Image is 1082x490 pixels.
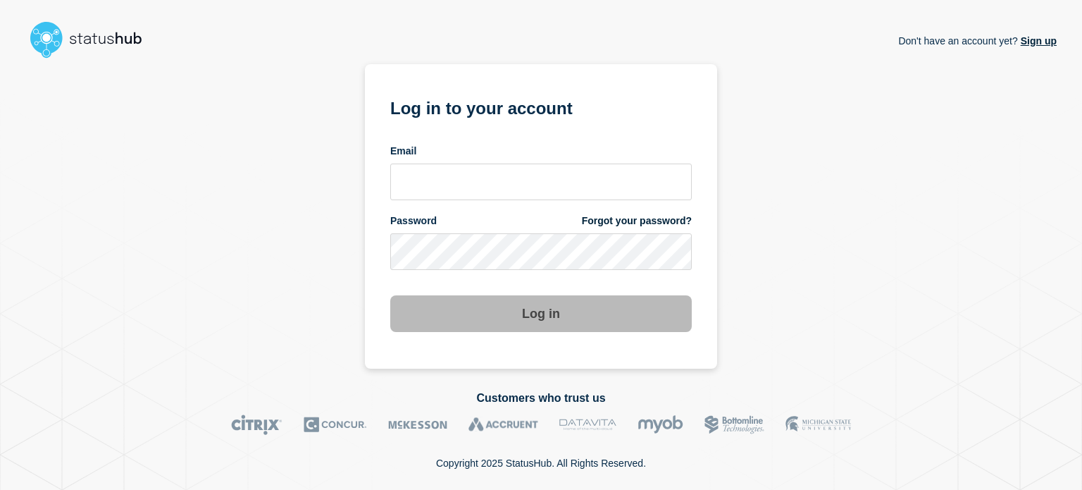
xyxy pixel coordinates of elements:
img: Accruent logo [468,415,538,435]
p: Don't have an account yet? [898,24,1057,58]
h2: Customers who trust us [25,392,1057,405]
h1: Log in to your account [390,94,692,120]
button: Log in [390,295,692,332]
img: McKesson logo [388,415,447,435]
img: MSU logo [785,415,851,435]
p: Copyright 2025 StatusHub. All Rights Reserved. [436,458,646,469]
span: Password [390,214,437,228]
span: Email [390,145,416,158]
input: password input [390,233,692,270]
img: StatusHub logo [25,17,159,62]
img: Bottomline logo [704,415,764,435]
img: myob logo [638,415,683,435]
a: Forgot your password? [582,214,692,228]
input: email input [390,164,692,200]
a: Sign up [1018,35,1057,47]
img: DataVita logo [559,415,616,435]
img: Concur logo [304,415,367,435]
img: Citrix logo [231,415,282,435]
